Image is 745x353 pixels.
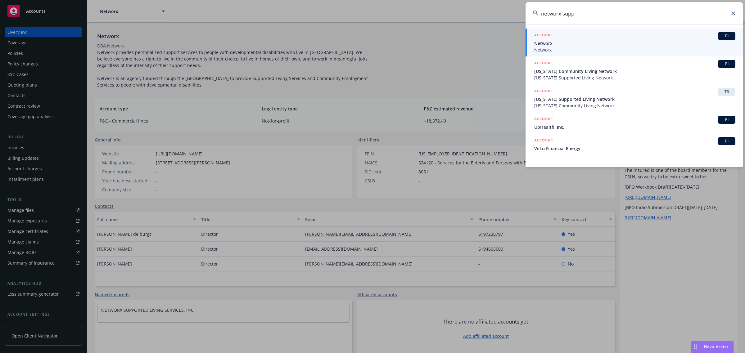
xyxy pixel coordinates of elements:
span: [US_STATE] Supported Living Network [534,74,735,81]
button: Nova Assist [691,341,734,353]
input: Search... [526,2,743,25]
span: Virtu Financial Energy [534,145,735,152]
span: BI [720,117,733,123]
span: [US_STATE] Community Living Network [534,102,735,109]
a: ACCOUNTBI[US_STATE] Community Living Network[US_STATE] Supported Living Network [526,56,743,84]
a: ACCOUNTTR[US_STATE] Supported Living Network[US_STATE] Community Living Network [526,84,743,112]
h5: ACCOUNT [534,116,553,123]
span: Networx [534,40,735,47]
span: Nova Assist [704,344,729,349]
span: BI [720,33,733,39]
a: ACCOUNTBIUpHealth, Inc. [526,112,743,134]
span: BI [720,61,733,67]
a: ACCOUNTBINetworxNetworx [526,29,743,56]
h5: ACCOUNT [534,60,553,67]
span: [US_STATE] Supported Living Network [534,96,735,102]
span: UpHealth, Inc. [534,124,735,130]
h5: ACCOUNT [534,88,553,95]
h5: ACCOUNT [534,137,553,145]
h5: ACCOUNT [534,32,553,39]
span: TR [720,89,733,95]
span: BI [720,138,733,144]
a: ACCOUNTBIVirtu Financial Energy [526,134,743,155]
div: Drag to move [691,341,699,353]
span: Networx [534,47,735,53]
span: [US_STATE] Community Living Network [534,68,735,74]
